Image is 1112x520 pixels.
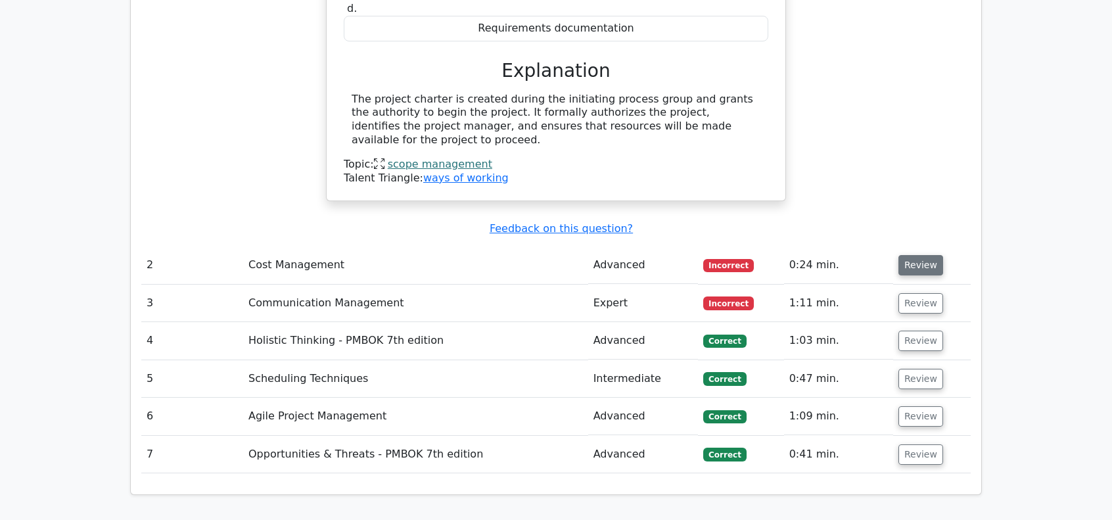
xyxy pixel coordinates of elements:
div: Talent Triangle: [344,158,768,185]
a: Feedback on this question? [490,222,633,235]
td: Advanced [588,247,699,284]
button: Review [898,444,943,465]
span: Correct [703,372,746,385]
div: Requirements documentation [344,16,768,41]
td: 7 [141,436,243,473]
td: Advanced [588,398,699,435]
td: 1:03 min. [784,322,893,360]
td: Intermediate [588,360,699,398]
td: Opportunities & Threats - PMBOK 7th edition [243,436,588,473]
span: Correct [703,335,746,348]
td: 1:09 min. [784,398,893,435]
button: Review [898,331,943,351]
td: Communication Management [243,285,588,322]
td: 4 [141,322,243,360]
button: Review [898,406,943,427]
td: 0:47 min. [784,360,893,398]
button: Review [898,369,943,389]
h3: Explanation [352,60,760,82]
button: Review [898,255,943,275]
td: 6 [141,398,243,435]
td: Holistic Thinking - PMBOK 7th edition [243,322,588,360]
td: Advanced [588,436,699,473]
td: Agile Project Management [243,398,588,435]
td: Cost Management [243,247,588,284]
span: Correct [703,448,746,461]
span: Incorrect [703,259,754,272]
td: 5 [141,360,243,398]
td: 3 [141,285,243,322]
td: 0:24 min. [784,247,893,284]
td: 1:11 min. [784,285,893,322]
td: 2 [141,247,243,284]
span: Correct [703,410,746,423]
td: Advanced [588,322,699,360]
div: The project charter is created during the initiating process group and grants the authority to be... [352,93,760,147]
a: ways of working [423,172,509,184]
span: d. [347,2,357,14]
button: Review [898,293,943,314]
div: Topic: [344,158,768,172]
td: 0:41 min. [784,436,893,473]
td: Expert [588,285,699,322]
td: Scheduling Techniques [243,360,588,398]
a: scope management [388,158,492,170]
span: Incorrect [703,296,754,310]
